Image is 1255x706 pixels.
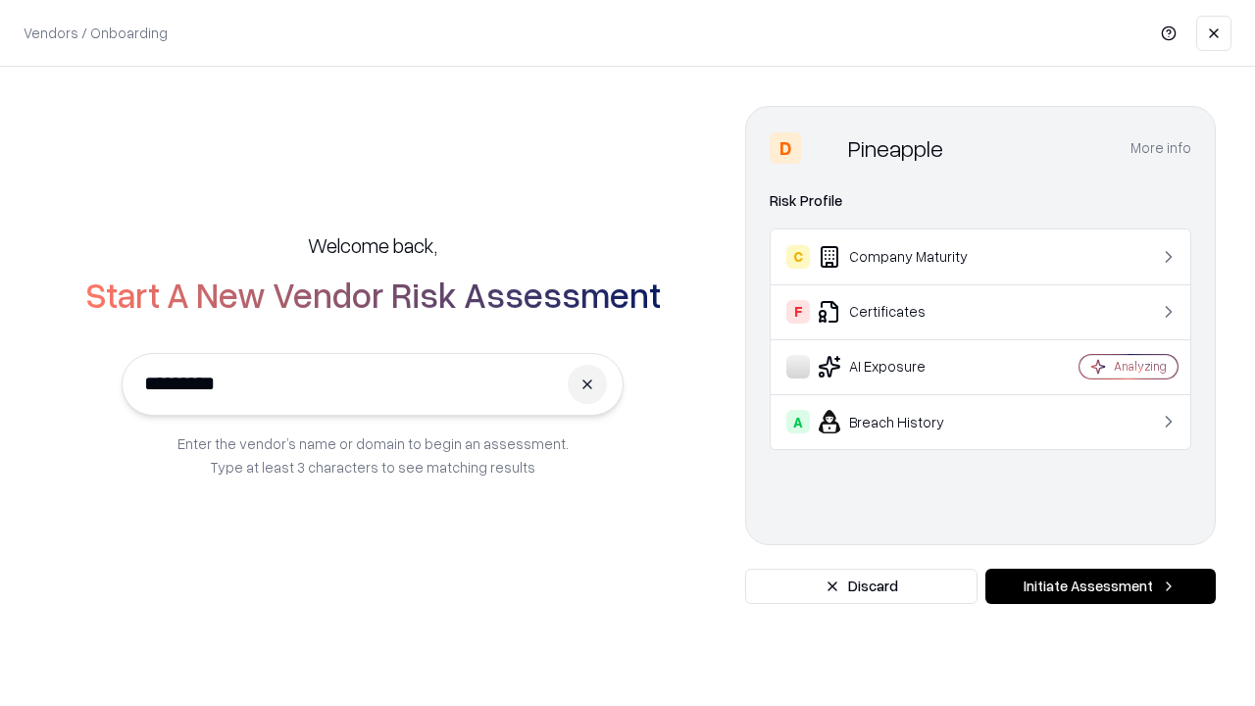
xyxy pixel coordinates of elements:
[786,245,1021,269] div: Company Maturity
[786,300,810,324] div: F
[24,23,168,43] p: Vendors / Onboarding
[770,132,801,164] div: D
[308,231,437,259] h5: Welcome back,
[786,300,1021,324] div: Certificates
[1130,130,1191,166] button: More info
[786,410,810,433] div: A
[809,132,840,164] img: Pineapple
[770,189,1191,213] div: Risk Profile
[85,275,661,314] h2: Start A New Vendor Risk Assessment
[1114,358,1167,375] div: Analyzing
[786,410,1021,433] div: Breach History
[745,569,978,604] button: Discard
[786,355,1021,378] div: AI Exposure
[786,245,810,269] div: C
[985,569,1216,604] button: Initiate Assessment
[177,431,569,479] p: Enter the vendor’s name or domain to begin an assessment. Type at least 3 characters to see match...
[848,132,943,164] div: Pineapple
